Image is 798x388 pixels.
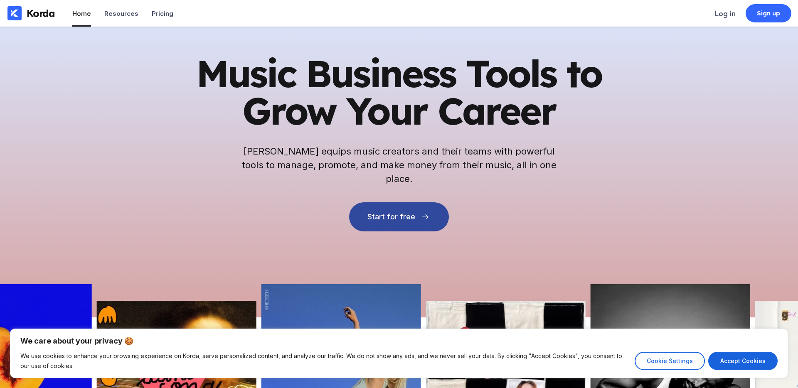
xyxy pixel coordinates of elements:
[708,352,778,370] button: Accept Cookies
[746,4,791,22] a: Sign up
[715,10,736,18] div: Log in
[241,145,557,186] h2: [PERSON_NAME] equips music creators and their teams with powerful tools to manage, promote, and m...
[27,7,55,20] div: Korda
[20,336,778,346] p: We care about your privacy 🍪
[757,9,781,17] div: Sign up
[349,202,449,231] button: Start for free
[20,351,628,371] p: We use cookies to enhance your browsing experience on Korda, serve personalized content, and anal...
[367,213,415,221] div: Start for free
[635,352,705,370] button: Cookie Settings
[195,55,603,130] h1: Music Business Tools to Grow Your Career
[104,10,138,17] div: Resources
[72,10,91,17] div: Home
[152,10,173,17] div: Pricing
